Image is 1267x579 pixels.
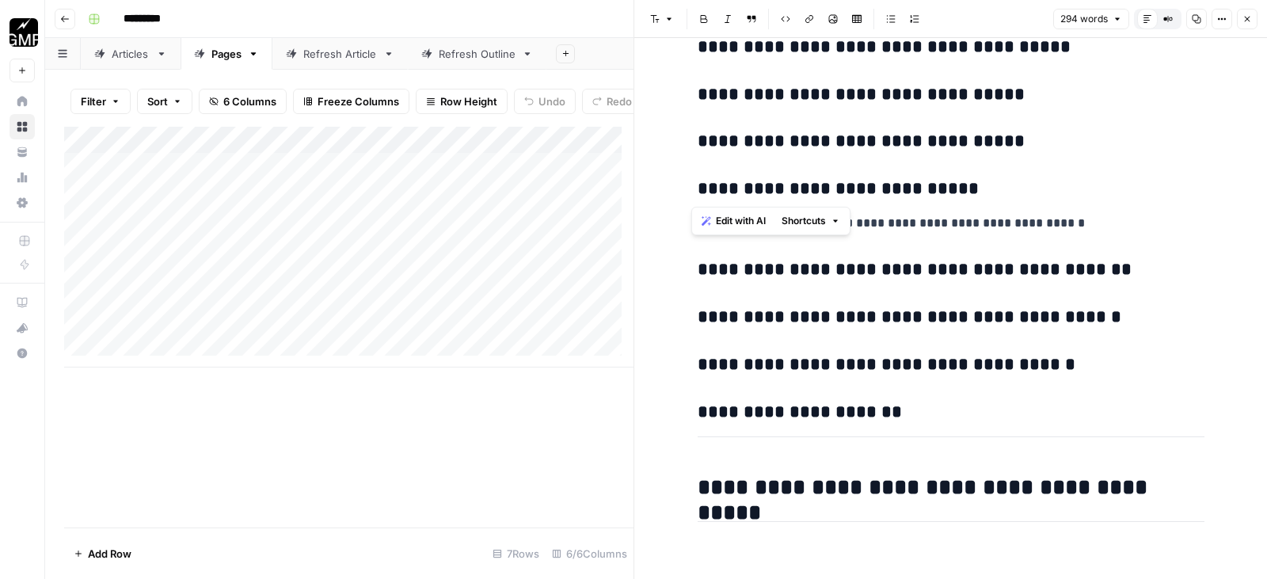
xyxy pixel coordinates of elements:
[716,214,766,228] span: Edit with AI
[440,93,497,109] span: Row Height
[199,89,287,114] button: 6 Columns
[211,46,242,62] div: Pages
[272,38,408,70] a: Refresh Article
[10,290,35,315] a: AirOps Academy
[81,38,181,70] a: Articles
[439,46,516,62] div: Refresh Outline
[416,89,508,114] button: Row Height
[137,89,192,114] button: Sort
[695,211,772,231] button: Edit with AI
[10,190,35,215] a: Settings
[514,89,576,114] button: Undo
[10,89,35,114] a: Home
[1060,12,1108,26] span: 294 words
[88,546,131,562] span: Add Row
[81,93,106,109] span: Filter
[10,13,35,52] button: Workspace: Growth Marketing Pro
[10,114,35,139] a: Browse
[223,93,276,109] span: 6 Columns
[1053,9,1129,29] button: 294 words
[10,18,38,47] img: Growth Marketing Pro Logo
[486,541,546,566] div: 7 Rows
[10,315,35,341] button: What's new?
[181,38,272,70] a: Pages
[293,89,409,114] button: Freeze Columns
[408,38,546,70] a: Refresh Outline
[546,541,633,566] div: 6/6 Columns
[582,89,642,114] button: Redo
[10,165,35,190] a: Usage
[112,46,150,62] div: Articles
[10,139,35,165] a: Your Data
[10,341,35,366] button: Help + Support
[70,89,131,114] button: Filter
[607,93,632,109] span: Redo
[147,93,168,109] span: Sort
[318,93,399,109] span: Freeze Columns
[10,316,34,340] div: What's new?
[64,541,141,566] button: Add Row
[775,211,847,231] button: Shortcuts
[303,46,377,62] div: Refresh Article
[782,214,826,228] span: Shortcuts
[538,93,565,109] span: Undo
